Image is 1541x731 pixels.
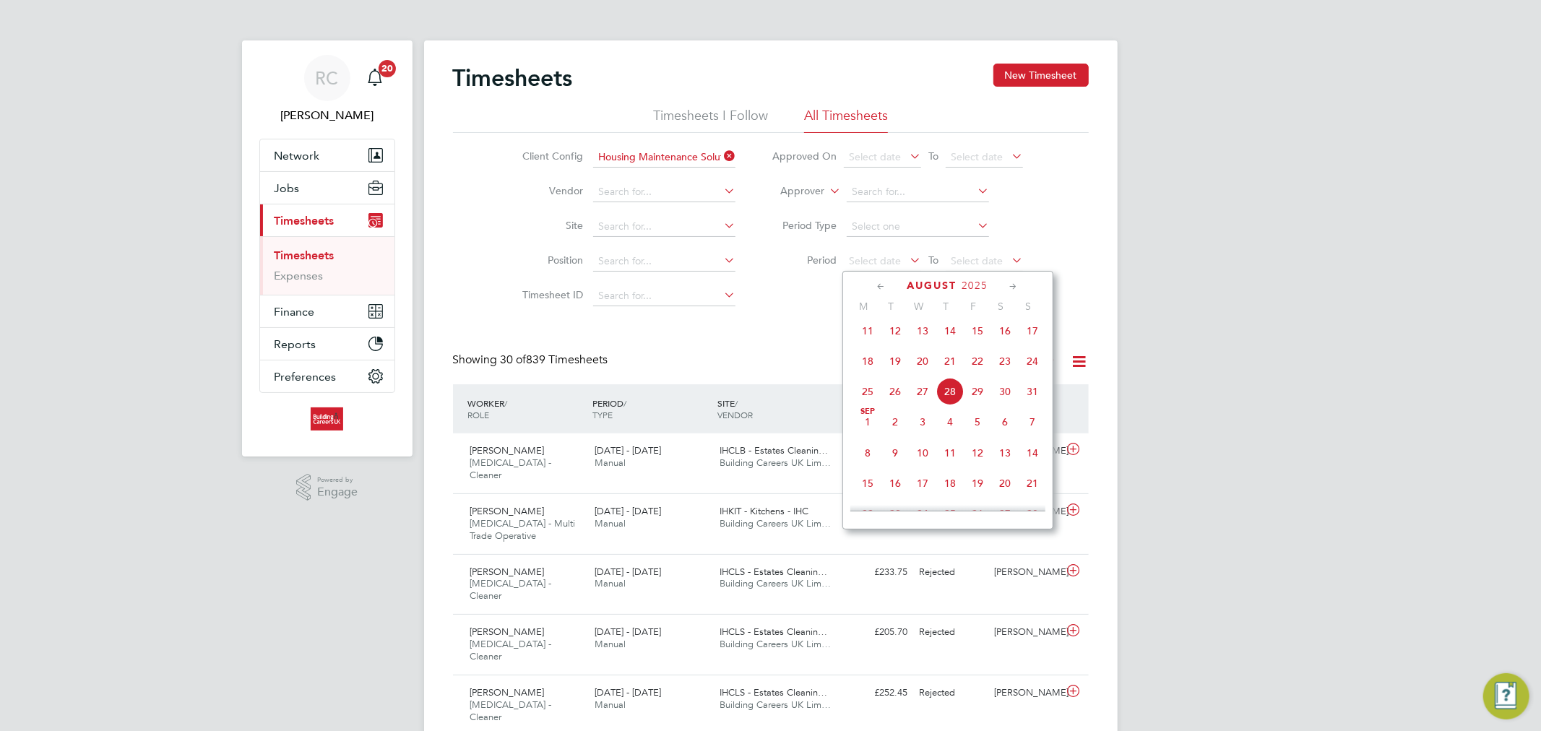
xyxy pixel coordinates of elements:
[854,439,881,467] span: 8
[854,378,881,405] span: 25
[772,254,837,267] label: Period
[260,139,394,171] button: Network
[361,55,389,101] a: 20
[854,500,881,527] span: 22
[839,681,914,705] div: £252.45
[976,355,1057,369] label: Rejected
[964,439,991,467] span: 12
[924,147,943,165] span: To
[260,295,394,327] button: Finance
[914,681,989,705] div: Rejected
[593,182,735,202] input: Search for...
[881,347,909,375] span: 19
[960,300,988,313] span: F
[470,457,552,481] span: [MEDICAL_DATA] - Cleaner
[720,698,831,711] span: Building Careers UK Lim…
[720,457,831,469] span: Building Careers UK Lim…
[909,500,936,527] span: 24
[720,505,808,517] span: IHKIT - Kitchens - IHC
[914,561,989,584] div: Rejected
[854,408,881,415] span: Sep
[964,408,991,436] span: 5
[470,626,545,638] span: [PERSON_NAME]
[1019,500,1046,527] span: 28
[854,317,881,345] span: 11
[595,505,661,517] span: [DATE] - [DATE]
[909,408,936,436] span: 3
[962,280,988,292] span: 2025
[501,352,608,367] span: 839 Timesheets
[1015,300,1043,313] span: S
[592,409,613,420] span: TYPE
[905,300,933,313] span: W
[623,397,626,409] span: /
[839,561,914,584] div: £233.75
[1019,439,1046,467] span: 14
[465,390,590,428] div: WORKER
[260,328,394,360] button: Reports
[453,64,573,92] h2: Timesheets
[595,517,626,529] span: Manual
[735,397,738,409] span: /
[470,505,545,517] span: [PERSON_NAME]
[275,370,337,384] span: Preferences
[1483,673,1529,719] button: Engage Resource Center
[854,470,881,497] span: 15
[988,300,1015,313] span: S
[379,60,396,77] span: 20
[595,626,661,638] span: [DATE] - [DATE]
[260,172,394,204] button: Jobs
[518,219,583,232] label: Site
[849,150,901,163] span: Select date
[854,347,881,375] span: 18
[936,439,964,467] span: 11
[260,360,394,392] button: Preferences
[518,254,583,267] label: Position
[470,698,552,723] span: [MEDICAL_DATA] - Cleaner
[593,251,735,272] input: Search for...
[924,251,943,269] span: To
[878,300,905,313] span: T
[316,69,339,87] span: RC
[296,474,358,501] a: Powered byEngage
[505,397,508,409] span: /
[909,317,936,345] span: 13
[717,409,753,420] span: VENDOR
[501,352,527,367] span: 30 of
[988,681,1063,705] div: [PERSON_NAME]
[936,317,964,345] span: 14
[991,347,1019,375] span: 23
[991,500,1019,527] span: 27
[275,214,334,228] span: Timesheets
[595,686,661,698] span: [DATE] - [DATE]
[259,107,395,124] span: Rhys Cook
[595,457,626,469] span: Manual
[275,181,300,195] span: Jobs
[914,620,989,644] div: Rejected
[964,317,991,345] span: 15
[518,150,583,163] label: Client Config
[1019,470,1046,497] span: 21
[991,317,1019,345] span: 16
[909,347,936,375] span: 20
[593,286,735,306] input: Search for...
[720,577,831,589] span: Building Careers UK Lim…
[936,347,964,375] span: 21
[714,390,839,428] div: SITE
[260,236,394,295] div: Timesheets
[881,378,909,405] span: 26
[993,64,1089,87] button: New Timesheet
[839,439,914,463] div: £729.30
[881,317,909,345] span: 12
[720,638,831,650] span: Building Careers UK Lim…
[259,407,395,431] a: Go to home page
[653,107,768,133] li: Timesheets I Follow
[854,408,881,436] span: 1
[936,378,964,405] span: 28
[275,305,315,319] span: Finance
[964,347,991,375] span: 22
[964,500,991,527] span: 26
[518,288,583,301] label: Timesheet ID
[470,577,552,602] span: [MEDICAL_DATA] - Cleaner
[468,409,490,420] span: ROLE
